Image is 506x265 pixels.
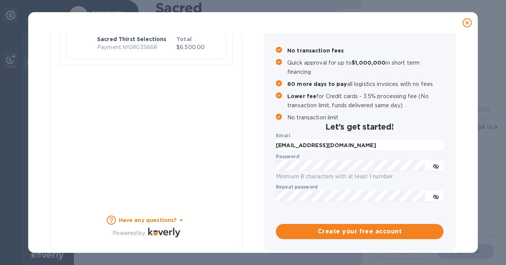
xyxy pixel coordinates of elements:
[287,93,316,99] b: Lower fee
[428,189,444,204] button: toggle password visibility
[276,140,444,151] input: Enter email address
[276,154,299,159] label: Password
[148,228,180,237] img: Logo
[287,58,444,76] p: Quick approval for up to in short term financing
[282,227,437,236] span: Create your free account
[176,43,220,51] p: $6,500.00
[112,229,145,237] p: Powered by
[287,79,444,89] p: all logistics invoices with no fees
[97,35,173,43] p: Sacred Thirst Selections
[276,122,444,132] h2: Let’s get started!
[428,158,444,173] button: toggle password visibility
[276,172,444,181] p: Minimum 8 characters with at least 1 number
[287,113,444,122] p: No transaction limit
[176,36,192,42] b: Total
[119,217,177,223] b: Have any questions?
[276,185,318,189] label: Repeat password
[287,81,347,87] b: 60 more days to pay
[276,133,290,138] b: Email
[352,60,386,66] b: $1,000,000
[97,43,173,51] p: Payment № 08035668
[287,92,444,110] p: for Credit cards - 3.5% processing fee (No transaction limit, funds delivered same day)
[287,48,344,54] b: No transaction fees
[276,224,444,239] button: Create your free account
